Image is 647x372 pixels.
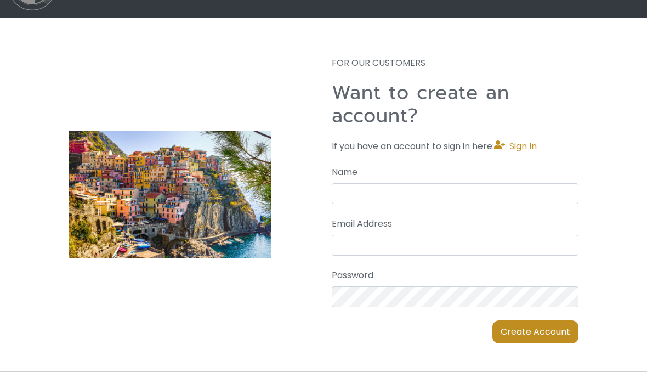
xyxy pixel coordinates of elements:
label: Name [332,166,357,179]
p: If you have an account to sign in here: [332,139,578,153]
p: For Our Customers [332,57,578,69]
h3: Want to create an account? [332,81,578,127]
a: Sign In [494,140,537,153]
label: Password [332,269,373,282]
button: Create Account [492,320,578,343]
label: Email Address [332,217,392,230]
img: Art Travel, Italy [69,131,271,258]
